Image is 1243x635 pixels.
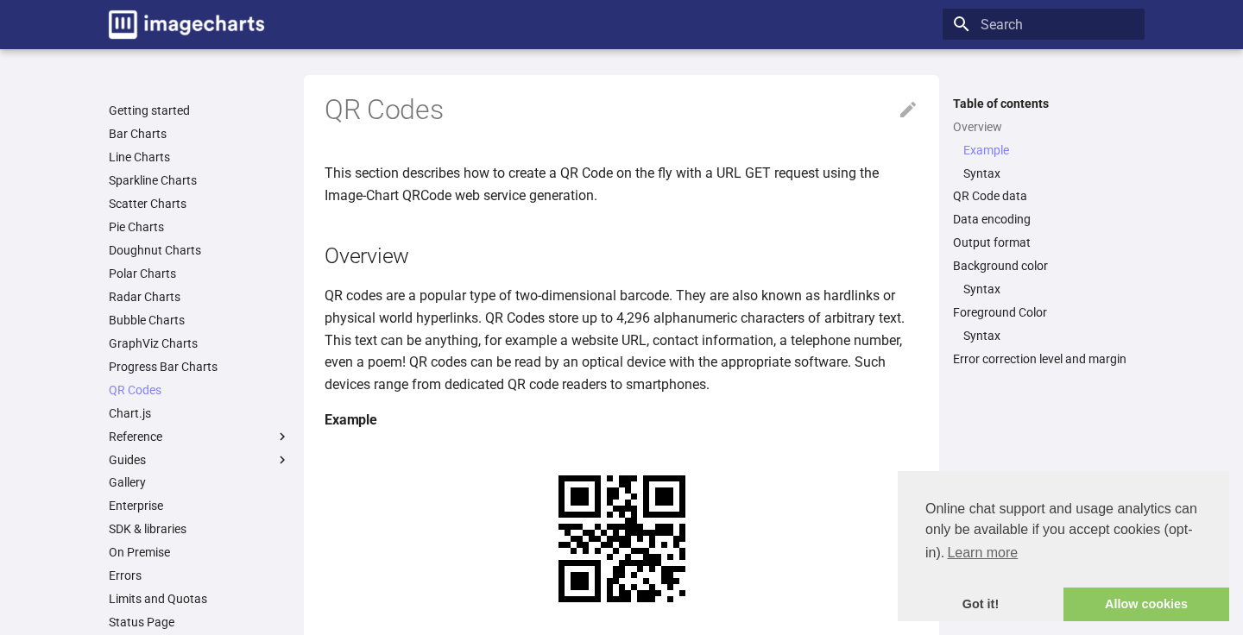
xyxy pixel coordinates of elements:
a: Progress Bar Charts [109,359,290,374]
label: Guides [109,452,290,468]
a: Sparkline Charts [109,173,290,188]
a: Syntax [963,328,1134,343]
p: QR codes are a popular type of two-dimensional barcode. They are also known as hardlinks or physi... [325,285,918,395]
label: Reference [109,429,290,444]
img: logo [109,10,264,39]
h1: QR Codes [325,92,918,129]
a: Chart.js [109,406,290,421]
div: cookieconsent [898,471,1229,621]
a: Errors [109,568,290,583]
h2: Overview [325,241,918,271]
a: Example [963,142,1134,158]
a: Doughnut Charts [109,242,290,258]
a: dismiss cookie message [898,588,1063,622]
a: Line Charts [109,149,290,165]
nav: Foreground Color [953,328,1134,343]
a: Enterprise [109,498,290,513]
img: chart [528,445,716,632]
a: Radar Charts [109,289,290,305]
a: QR Code data [953,188,1134,204]
a: Error correction level and margin [953,351,1134,367]
a: On Premise [109,544,290,560]
a: Syntax [963,281,1134,297]
a: Gallery [109,475,290,490]
a: GraphViz Charts [109,336,290,351]
a: Syntax [963,166,1134,181]
a: learn more about cookies [944,540,1020,566]
input: Search [943,9,1145,40]
nav: Overview [953,142,1134,181]
a: Data encoding [953,211,1134,227]
a: Background color [953,258,1134,273]
p: This section describes how to create a QR Code on the fly with a URL GET request using the Image-... [325,162,918,206]
a: Polar Charts [109,266,290,281]
a: Output format [953,235,1134,250]
a: Getting started [109,103,290,118]
a: Scatter Charts [109,196,290,211]
a: Bar Charts [109,126,290,141]
a: Limits and Quotas [109,591,290,607]
a: Pie Charts [109,219,290,235]
nav: Table of contents [943,96,1145,368]
a: Foreground Color [953,305,1134,320]
a: QR Codes [109,382,290,398]
span: Online chat support and usage analytics can only be available if you accept cookies (opt-in). [925,499,1202,566]
label: Table of contents [943,96,1145,111]
a: Image-Charts documentation [102,3,271,46]
a: SDK & libraries [109,521,290,537]
a: Overview [953,119,1134,135]
a: Status Page [109,614,290,630]
a: allow cookies [1063,588,1229,622]
h4: Example [325,409,918,431]
nav: Background color [953,281,1134,297]
a: Bubble Charts [109,312,290,328]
